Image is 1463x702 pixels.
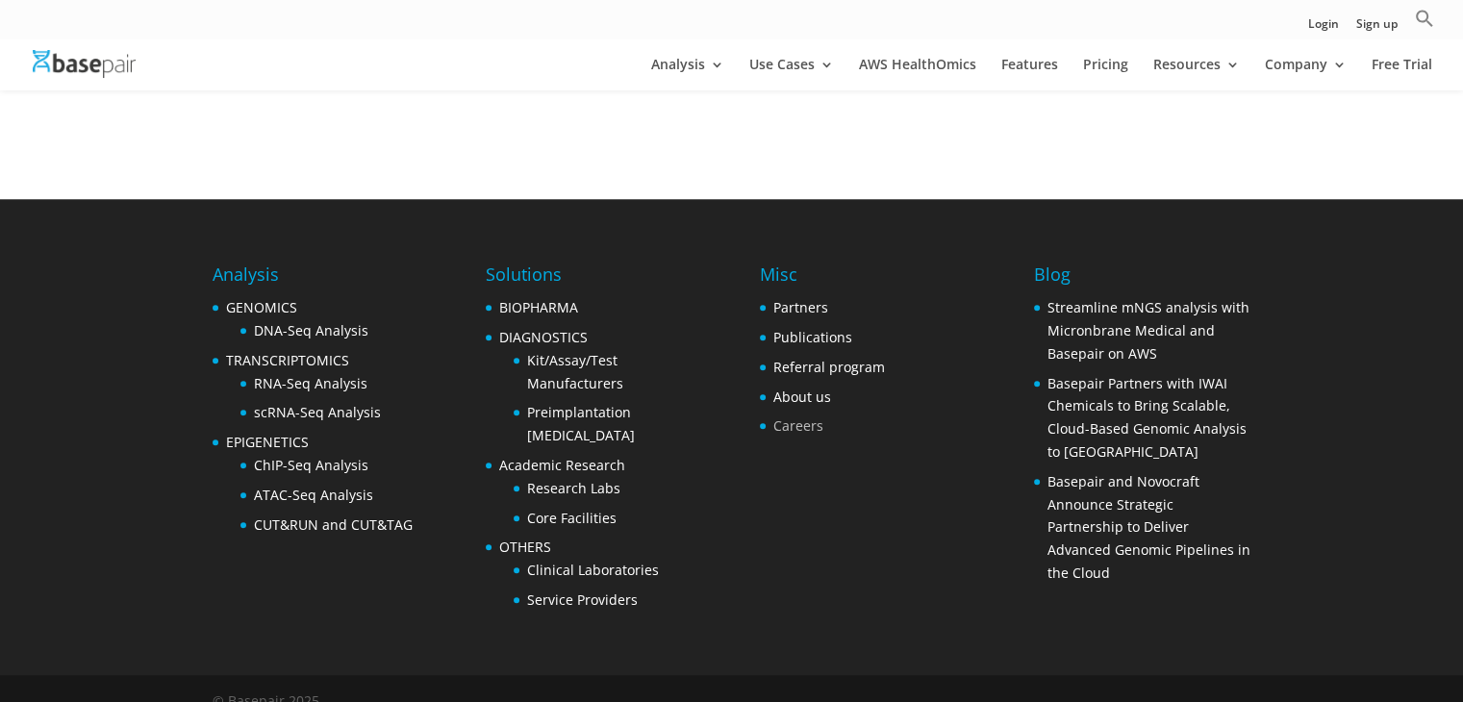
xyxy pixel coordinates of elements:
img: Basepair [33,50,136,78]
a: Sign up [1356,18,1398,38]
a: Careers [773,416,823,435]
h4: Analysis [213,262,413,296]
a: Service Providers [527,590,638,609]
a: Basepair and Novocraft Announce Strategic Partnership to Deliver Advanced Genomic Pipelines in th... [1047,472,1250,582]
a: Analysis [651,58,724,90]
a: Academic Research [499,456,625,474]
a: Login [1308,18,1339,38]
a: Company [1265,58,1347,90]
a: EPIGENETICS [226,433,309,451]
iframe: Drift Widget Chat Controller [1095,564,1440,679]
a: ATAC-Seq Analysis [254,486,373,504]
a: Free Trial [1372,58,1432,90]
a: Referral program [773,358,885,376]
a: AWS HealthOmics [859,58,976,90]
a: Resources [1153,58,1240,90]
svg: Search [1415,9,1434,28]
a: About us [773,388,831,406]
h4: Solutions [486,262,702,296]
a: Partners [773,298,828,316]
a: Kit/Assay/Test Manufacturers [527,351,623,392]
a: DIAGNOSTICS [499,328,588,346]
a: Preimplantation [MEDICAL_DATA] [527,403,635,444]
a: Clinical Laboratories [527,561,659,579]
a: Streamline mNGS analysis with Micronbrane Medical and Basepair on AWS [1047,298,1249,363]
h4: Misc [760,262,885,296]
a: Basepair Partners with IWAI Chemicals to Bring Scalable, Cloud-Based Genomic Analysis to [GEOGRAP... [1047,374,1247,461]
a: CUT&RUN and CUT&TAG [254,515,413,534]
a: Search Icon Link [1415,9,1434,38]
a: Core Facilities [527,509,617,527]
a: ChIP-Seq Analysis [254,456,368,474]
a: Research Labs [527,479,620,497]
a: DNA-Seq Analysis [254,321,368,339]
a: GENOMICS [226,298,297,316]
a: Use Cases [749,58,834,90]
h4: Blog [1034,262,1250,296]
a: Publications [773,328,852,346]
a: OTHERS [499,538,551,556]
a: RNA-Seq Analysis [254,374,367,392]
a: BIOPHARMA [499,298,578,316]
a: Pricing [1083,58,1128,90]
a: Features [1001,58,1058,90]
a: scRNA-Seq Analysis [254,403,381,421]
a: TRANSCRIPTOMICS [226,351,349,369]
